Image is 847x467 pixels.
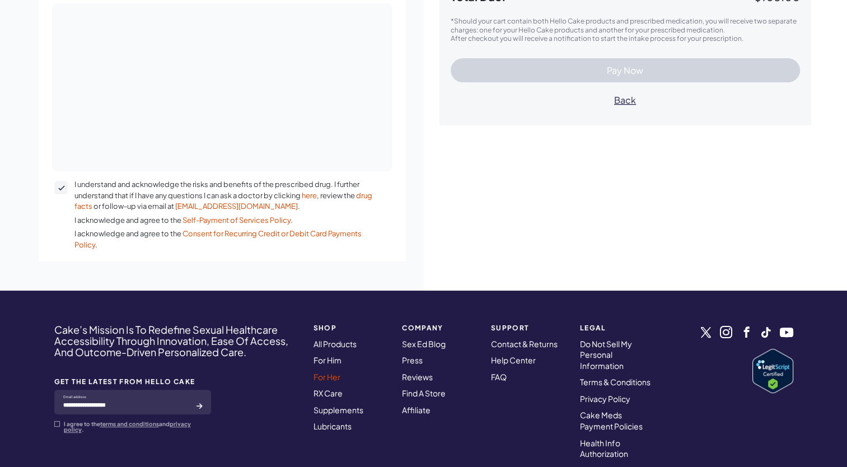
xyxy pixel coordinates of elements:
a: Health Info Authorization [580,438,628,459]
a: FAQ [491,372,507,382]
a: Cake Meds Payment Policies [580,410,643,431]
a: here [302,191,317,200]
a: terms and conditions [100,421,159,427]
iframe: Secure payment input frame [61,15,383,162]
a: privacy policy [64,421,191,433]
p: *Should your cart contain both Hello Cake products and prescribed medication, you will receive tw... [451,17,800,34]
a: All Products [313,339,357,349]
a: drug facts [74,191,372,211]
span: After checkout you will receive a notification to start the intake process for your prescription. [451,34,743,43]
a: Contact & Returns [491,339,558,349]
a: Press [402,355,423,365]
a: Affiliate [402,405,430,415]
a: RX Care [313,388,343,398]
a: Help Center [491,355,536,365]
h4: Cake’s Mission Is To Redefine Sexual Healthcare Accessibility Through Innovation, Ease Of Access,... [54,324,299,357]
a: Consent for Recurring Credit or Debit Card Payments Policy [74,229,362,249]
span: I understand and acknowledge the risks and benefits of the prescribed drug. I further understand ... [74,179,375,212]
a: Do Not Sell My Personal Information [580,339,632,371]
p: I agree to the and . [64,421,211,432]
a: Terms & Conditions [580,377,651,387]
strong: SHOP [313,324,389,331]
a: Lubricants [313,421,352,431]
button: I understand and acknowledge the risks and benefits of the prescribed drug. I further understand ... [54,181,68,194]
img: Verify Approval for www.hellocake.com [752,349,793,393]
strong: GET THE LATEST FROM HELLO CAKE [54,378,211,385]
a: Verify LegitScript Approval for www.hellocake.com [752,349,793,393]
a: Sex Ed Blog [402,339,446,349]
a: Self-Payment of Services Policy [182,216,291,225]
a: Reviews [402,372,433,382]
a: Privacy Policy [580,394,630,404]
a: For Him [313,355,341,365]
strong: Legal [580,324,656,331]
span: I acknowledge and agree to the . [74,228,375,250]
strong: COMPANY [402,324,478,331]
button: Back [451,88,800,112]
span: I acknowledge and agree to the . [74,215,375,226]
a: For Her [313,372,340,382]
span: Back [614,94,636,106]
a: Find A Store [402,388,446,398]
span: Pay Now [607,64,643,76]
strong: Support [491,324,567,331]
button: Pay Now [451,58,800,82]
a: Supplements [313,405,363,415]
a: [EMAIL_ADDRESS][DOMAIN_NAME] [175,202,298,211]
